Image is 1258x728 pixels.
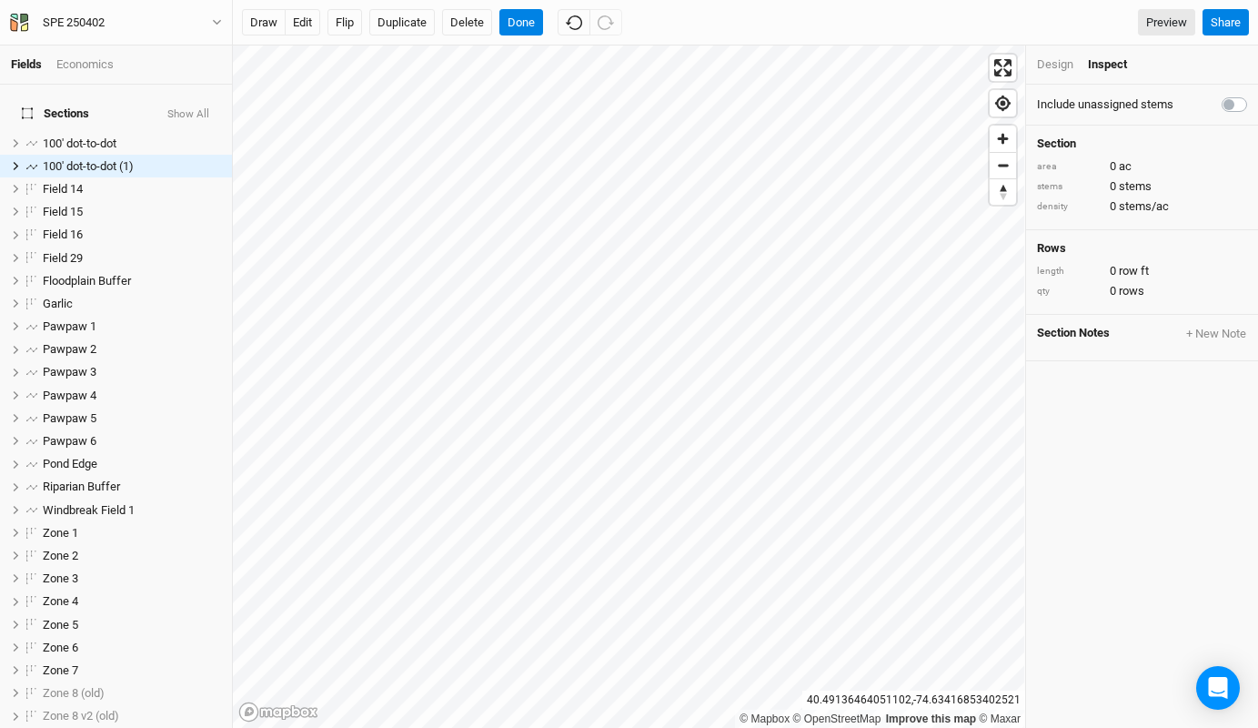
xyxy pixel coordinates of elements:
span: Field 16 [43,227,83,241]
div: Zone 7 [43,663,221,678]
span: Riparian Buffer [43,480,120,493]
span: ac [1119,158,1132,175]
span: Section Notes [1037,326,1110,342]
div: Pawpaw 5 [43,411,221,426]
div: Zone 6 [43,641,221,655]
div: qty [1037,285,1101,298]
div: 0 [1037,283,1247,299]
span: Garlic [43,297,73,310]
div: Garlic [43,297,221,311]
div: Zone 2 [43,549,221,563]
div: Pawpaw 3 [43,365,221,379]
div: stems [1037,180,1101,194]
button: Flip [327,9,362,36]
span: Zone 6 [43,641,78,654]
button: Done [499,9,543,36]
button: + New Note [1185,326,1247,342]
div: area [1037,160,1101,174]
span: 100' dot-to-dot (1) [43,159,134,173]
div: Pond Edge [43,457,221,471]
div: Pawpaw 6 [43,434,221,449]
span: Zone 1 [43,526,78,540]
span: Pawpaw 4 [43,389,96,402]
div: Zone 5 [43,618,221,632]
a: Maxar [979,713,1021,725]
div: Zone 1 [43,526,221,541]
div: Open Intercom Messenger [1196,666,1240,710]
span: Zone 8 v2 (old) [43,709,119,723]
button: draw [242,9,286,36]
button: Zoom in [990,126,1016,152]
span: Zone 7 [43,663,78,677]
div: Pawpaw 4 [43,389,221,403]
a: Improve this map [886,713,976,725]
a: Mapbox [740,713,790,725]
a: Mapbox logo [238,702,318,723]
div: density [1037,200,1101,214]
span: Pawpaw 3 [43,365,96,379]
a: Fields [11,57,42,71]
div: Field 16 [43,227,221,242]
span: Pond Edge [43,457,97,470]
div: Zone 3 [43,571,221,586]
div: 100' dot-to-dot [43,136,221,151]
button: Redo (^Z) [589,9,622,36]
div: Design [1037,56,1073,73]
span: Reset bearing to north [990,179,1016,205]
span: Pawpaw 5 [43,411,96,425]
button: Enter fullscreen [990,55,1016,81]
div: Field 29 [43,251,221,266]
div: 40.49136464051102 , -74.63416853402521 [802,691,1025,710]
div: 0 [1037,263,1247,279]
span: Windbreak Field 1 [43,503,135,517]
button: Zoom out [990,152,1016,178]
button: Share [1203,9,1249,36]
div: Field 14 [43,182,221,197]
div: Economics [56,56,114,73]
div: SPE 250402 [43,14,105,32]
span: rows [1119,283,1144,299]
button: Find my location [990,90,1016,116]
div: Riparian Buffer [43,480,221,494]
div: 100' dot-to-dot (1) [43,159,221,174]
div: 0 [1037,178,1247,195]
button: edit [285,9,320,36]
span: Zone 3 [43,571,78,585]
div: length [1037,265,1101,278]
span: Field 15 [43,205,83,218]
span: Field 29 [43,251,83,265]
span: Field 14 [43,182,83,196]
h4: Rows [1037,241,1247,256]
div: Pawpaw 1 [43,319,221,334]
span: Pawpaw 1 [43,319,96,333]
label: Include unassigned stems [1037,96,1173,113]
div: Windbreak Field 1 [43,503,221,518]
div: Zone 4 [43,594,221,609]
button: Delete [442,9,492,36]
span: 100' dot-to-dot [43,136,116,150]
button: Show All [166,108,210,121]
span: Pawpaw 6 [43,434,96,448]
span: stems/ac [1119,198,1169,215]
div: Zone 8 v2 (old) [43,709,221,723]
span: Pawpaw 2 [43,342,96,356]
span: Floodplain Buffer [43,274,131,288]
div: Zone 8 (old) [43,686,221,701]
canvas: Map [233,45,1024,728]
span: stems [1119,178,1152,195]
button: SPE 250402 [9,13,223,33]
div: 0 [1037,198,1247,215]
button: Duplicate [369,9,435,36]
span: Zone 4 [43,594,78,608]
div: Inspect [1088,56,1152,73]
button: Reset bearing to north [990,178,1016,205]
button: Undo (^z) [558,9,590,36]
a: Preview [1138,9,1195,36]
div: Pawpaw 2 [43,342,221,357]
span: Zone 5 [43,618,78,632]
